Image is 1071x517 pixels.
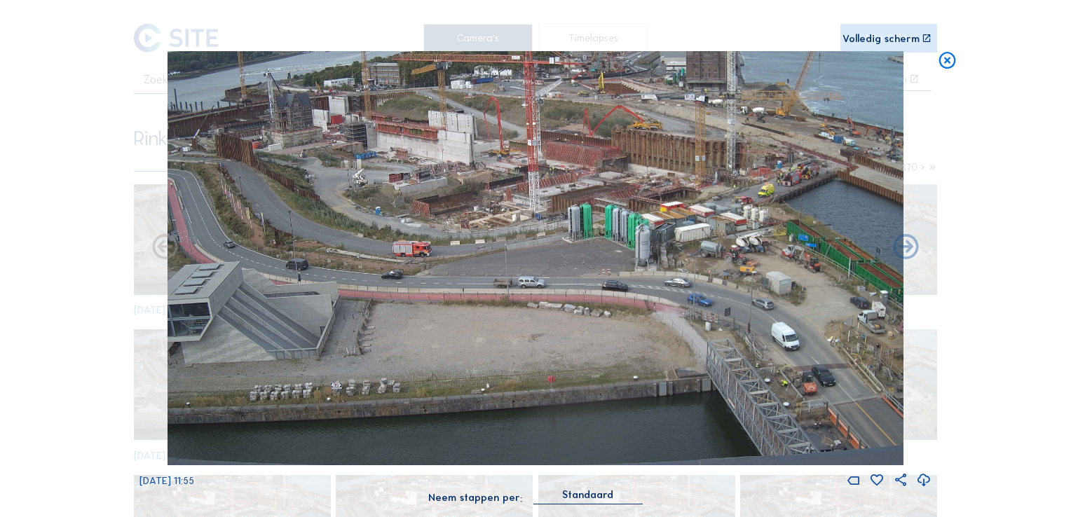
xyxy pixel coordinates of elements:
[843,34,920,43] div: Volledig scherm
[168,51,903,464] img: Image
[428,492,522,502] div: Neem stappen per:
[150,233,180,263] i: Forward
[891,233,921,263] i: Back
[533,488,643,504] div: Standaard
[562,488,613,501] div: Standaard
[139,474,194,487] span: [DATE] 11:55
